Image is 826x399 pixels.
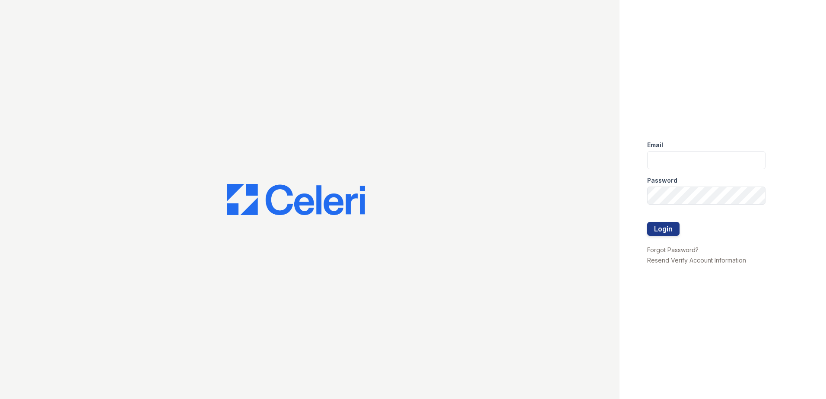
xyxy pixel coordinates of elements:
[647,256,746,264] a: Resend Verify Account Information
[647,222,680,236] button: Login
[647,141,663,149] label: Email
[227,184,365,215] img: CE_Logo_Blue-a8612792a0a2168367f1c8372b55b34899dd931a85d93a1a3d3e32e68fde9ad4.png
[647,176,677,185] label: Password
[647,246,699,253] a: Forgot Password?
